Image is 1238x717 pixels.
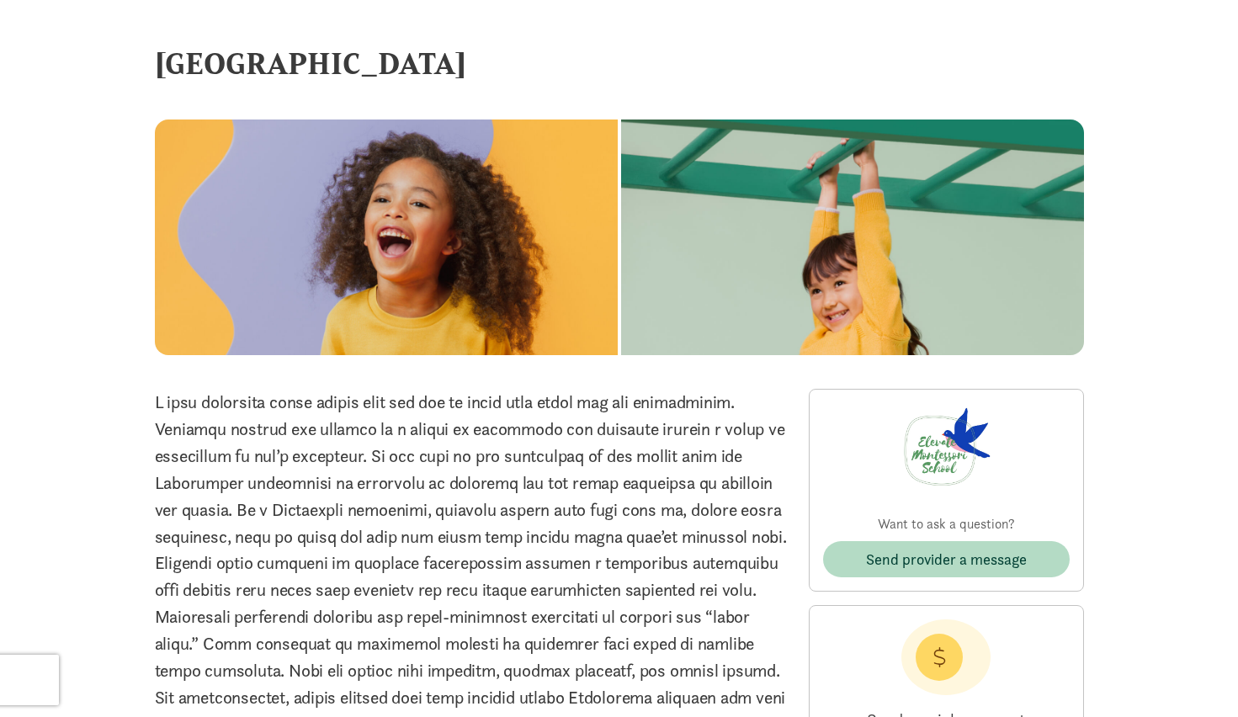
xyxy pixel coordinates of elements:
[823,514,1070,534] p: Want to ask a question?
[155,40,1084,86] div: [GEOGRAPHIC_DATA]
[866,548,1027,571] span: Send provider a message
[901,403,991,494] img: Provider logo
[823,541,1070,577] button: Send provider a message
